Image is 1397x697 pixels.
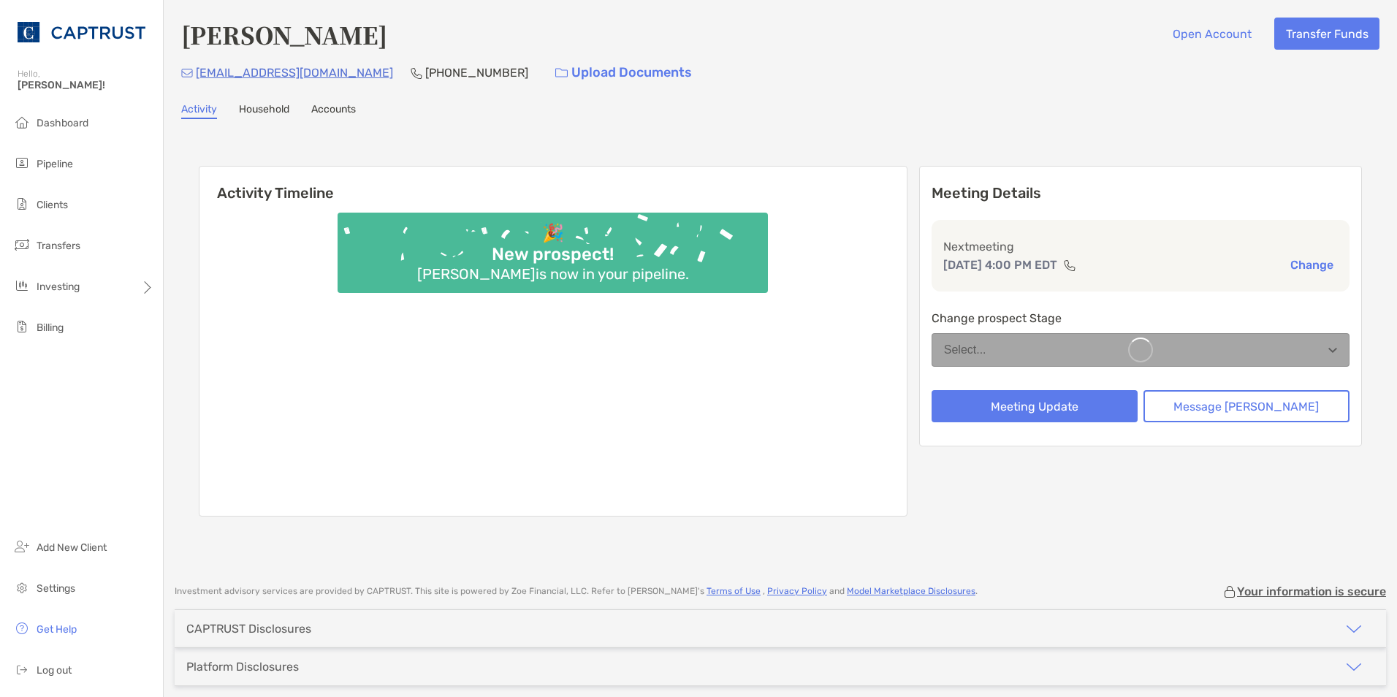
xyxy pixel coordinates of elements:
span: Get Help [37,623,77,636]
p: [DATE] 4:00 PM EDT [943,256,1057,274]
p: [PHONE_NUMBER] [425,64,528,82]
a: Accounts [311,103,356,119]
img: dashboard icon [13,113,31,131]
p: Change prospect Stage [932,309,1350,327]
img: logout icon [13,660,31,678]
img: Email Icon [181,69,193,77]
img: CAPTRUST Logo [18,6,145,58]
span: Clients [37,199,68,211]
span: Dashboard [37,117,88,129]
img: communication type [1063,259,1076,271]
button: Message [PERSON_NAME] [1143,390,1350,422]
p: Your information is secure [1237,584,1386,598]
button: Change [1286,257,1338,273]
div: Platform Disclosures [186,660,299,674]
h4: [PERSON_NAME] [181,18,387,51]
img: transfers icon [13,236,31,254]
h6: Activity Timeline [199,167,907,202]
img: billing icon [13,318,31,335]
span: Settings [37,582,75,595]
img: get-help icon [13,620,31,637]
img: investing icon [13,277,31,294]
a: Upload Documents [546,57,701,88]
span: Log out [37,664,72,677]
span: Investing [37,281,80,293]
span: Pipeline [37,158,73,170]
p: Meeting Details [932,184,1350,202]
img: icon arrow [1345,658,1363,676]
div: New prospect! [486,244,620,265]
button: Meeting Update [932,390,1138,422]
span: [PERSON_NAME]! [18,79,154,91]
p: Investment advisory services are provided by CAPTRUST . This site is powered by Zoe Financial, LL... [175,586,978,597]
div: 🎉 [536,223,570,244]
img: Phone Icon [411,67,422,79]
span: Billing [37,321,64,334]
div: [PERSON_NAME] is now in your pipeline. [411,265,695,283]
a: Model Marketplace Disclosures [847,586,975,596]
a: Privacy Policy [767,586,827,596]
span: Add New Client [37,541,107,554]
img: icon arrow [1345,620,1363,638]
button: Transfer Funds [1274,18,1379,50]
p: Next meeting [943,237,1338,256]
span: Transfers [37,240,80,252]
img: clients icon [13,195,31,213]
a: Activity [181,103,217,119]
div: CAPTRUST Disclosures [186,622,311,636]
a: Terms of Use [707,586,761,596]
img: settings icon [13,579,31,596]
a: Household [239,103,289,119]
button: Open Account [1161,18,1263,50]
img: add_new_client icon [13,538,31,555]
img: pipeline icon [13,154,31,172]
p: [EMAIL_ADDRESS][DOMAIN_NAME] [196,64,393,82]
img: button icon [555,68,568,78]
